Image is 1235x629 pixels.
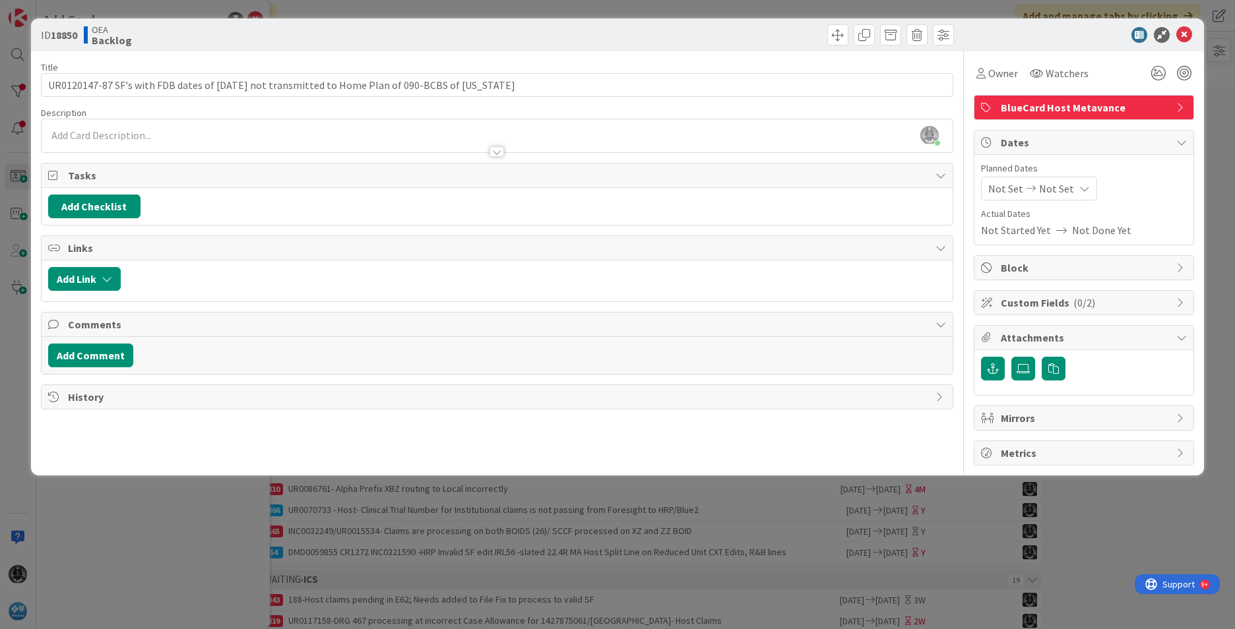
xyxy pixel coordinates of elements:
b: 18850 [51,28,77,42]
span: Planned Dates [981,162,1187,175]
span: Not Done Yet [1072,222,1131,238]
span: Not Set [1039,181,1074,196]
input: type card name here... [41,73,953,97]
span: Dates [1001,135,1170,150]
div: 9+ [67,5,73,16]
span: Watchers [1046,65,1089,81]
span: Actual Dates [981,207,1187,221]
span: Not Started Yet [981,222,1051,238]
b: Backlog [92,35,132,45]
button: Add Link [48,267,121,291]
span: Not Set [988,181,1023,196]
span: ID [41,27,77,43]
label: Title [41,61,58,73]
span: Attachments [1001,330,1170,345]
span: Tasks [68,167,929,183]
span: Support [28,2,60,18]
span: Metrics [1001,445,1170,461]
span: Comments [68,316,929,332]
span: ( 0/2 ) [1073,296,1095,309]
span: Description [41,107,86,119]
span: Mirrors [1001,410,1170,426]
img: ddRgQ3yRm5LdI1ED0PslnJbT72KgN0Tb.jfif [920,126,939,144]
button: Add Comment [48,344,133,367]
span: Links [68,240,929,256]
span: Custom Fields [1001,295,1170,311]
span: Block [1001,260,1170,276]
span: OEA [92,24,132,35]
button: Add Checklist [48,195,141,218]
span: History [68,389,929,405]
span: BlueCard Host Metavance [1001,100,1170,115]
span: Owner [988,65,1018,81]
